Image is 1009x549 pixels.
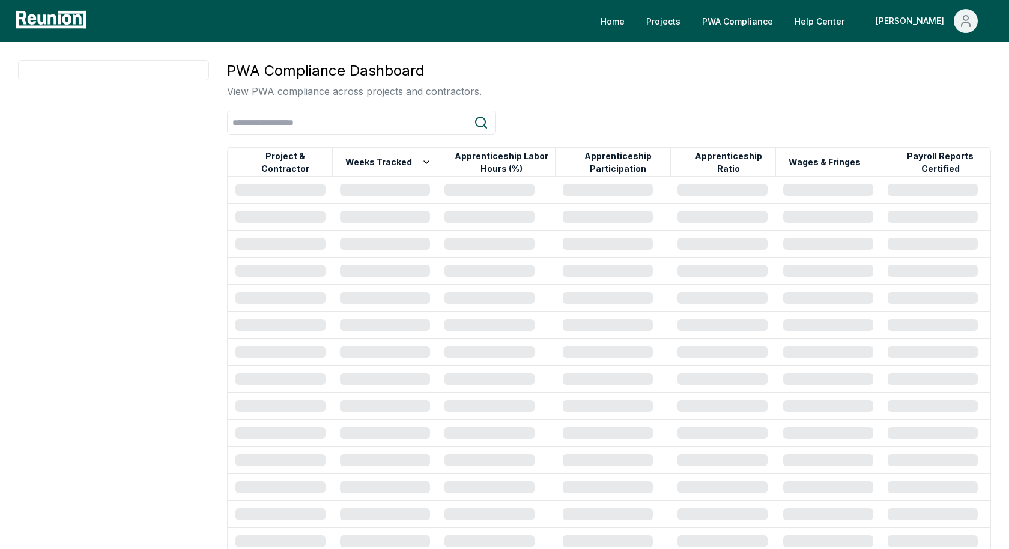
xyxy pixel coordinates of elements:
h3: PWA Compliance Dashboard [227,60,482,82]
button: [PERSON_NAME] [866,9,987,33]
a: Projects [637,9,690,33]
button: Wages & Fringes [786,150,863,174]
nav: Main [591,9,997,33]
button: Apprenticeship Ratio [681,150,775,174]
button: Payroll Reports Certified [891,150,990,174]
button: Apprenticeship Labor Hours (%) [447,150,555,174]
button: Project & Contractor [238,150,332,174]
a: PWA Compliance [692,9,783,33]
a: Home [591,9,634,33]
a: Help Center [785,9,854,33]
div: [PERSON_NAME] [876,9,949,33]
button: Weeks Tracked [343,150,434,174]
p: View PWA compliance across projects and contractors. [227,84,482,99]
button: Apprenticeship Participation [566,150,670,174]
